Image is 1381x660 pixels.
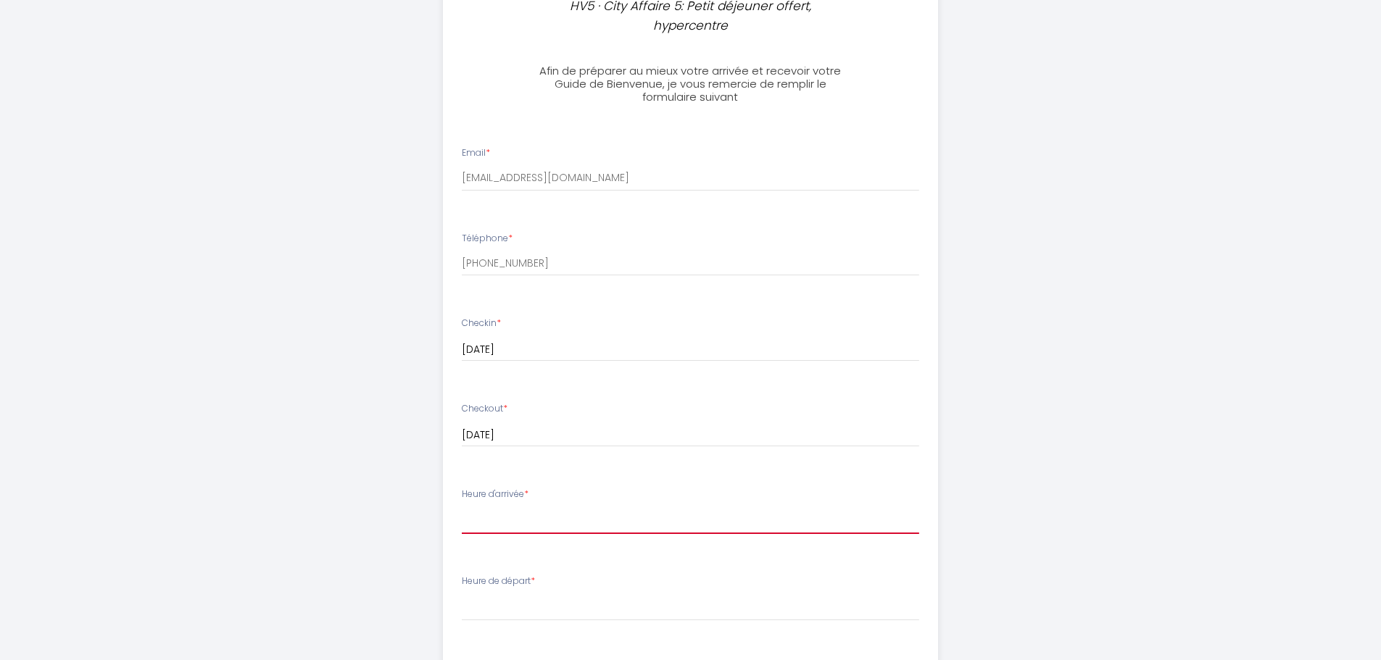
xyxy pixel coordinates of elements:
[462,317,501,330] label: Checkin
[529,64,852,104] h3: Afin de préparer au mieux votre arrivée et recevoir votre Guide de Bienvenue, je vous remercie de...
[462,232,513,246] label: Téléphone
[462,575,535,588] label: Heure de départ
[462,488,528,501] label: Heure d'arrivée
[462,402,507,416] label: Checkout
[462,146,490,160] label: Email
